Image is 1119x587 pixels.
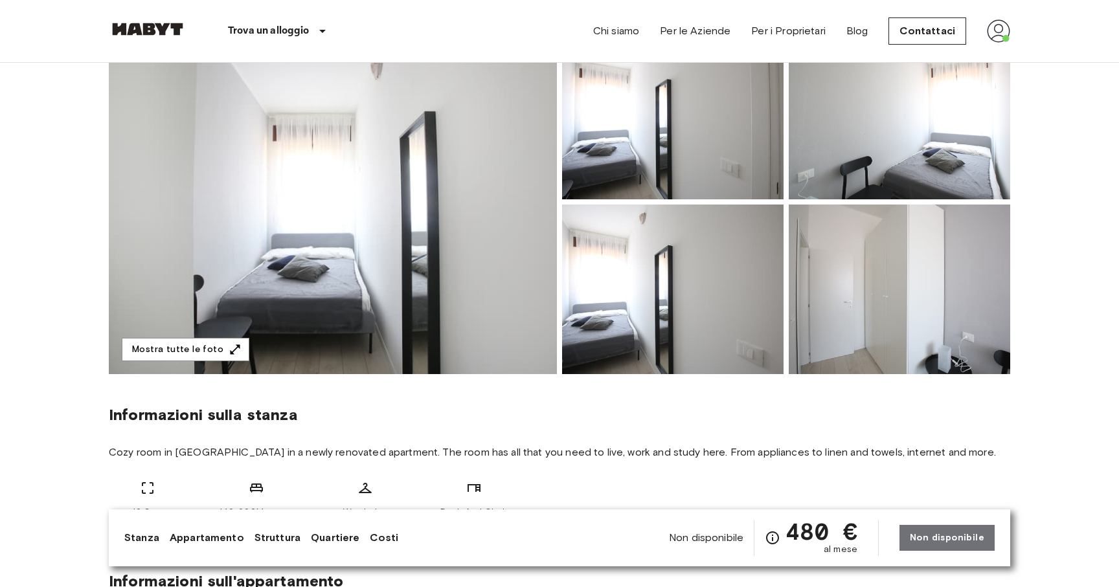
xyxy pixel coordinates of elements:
a: Costi [370,530,398,546]
a: Per le Aziende [660,23,730,39]
img: Picture of unit IT-22-001-016-01H [789,205,1010,374]
svg: Verifica i dettagli delle spese nella sezione 'Riassunto dei Costi'. Si prega di notare che gli s... [765,530,780,546]
span: Non disponibile [669,531,743,545]
span: 140x200Mattress [219,506,294,519]
span: 10 Sqm [132,506,164,519]
img: Picture of unit IT-22-001-016-01H [562,205,784,374]
button: Mostra tutte le foto [122,338,249,362]
img: Marketing picture of unit IT-22-001-016-01H [109,30,557,374]
span: Wardrobe [343,506,387,519]
img: Picture of unit IT-22-001-016-01H [562,30,784,199]
a: Contattaci [888,17,966,45]
a: Stanza [124,530,159,546]
span: 480 € [786,520,857,543]
p: Trova un alloggio [228,23,310,39]
span: al mese [824,543,857,556]
span: Cozy room in [GEOGRAPHIC_DATA] in a newly renovated apartment. The room has all that you need to ... [109,445,1010,460]
a: Chi siamo [593,23,639,39]
span: Desk And Chair [440,506,508,519]
img: Picture of unit IT-22-001-016-01H [789,30,1010,199]
a: Struttura [254,530,300,546]
a: Per i Proprietari [751,23,826,39]
span: Informazioni sulla stanza [109,405,1010,425]
img: Habyt [109,23,186,36]
a: Quartiere [311,530,359,546]
a: Blog [846,23,868,39]
img: avatar [987,19,1010,43]
a: Appartamento [170,530,244,546]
